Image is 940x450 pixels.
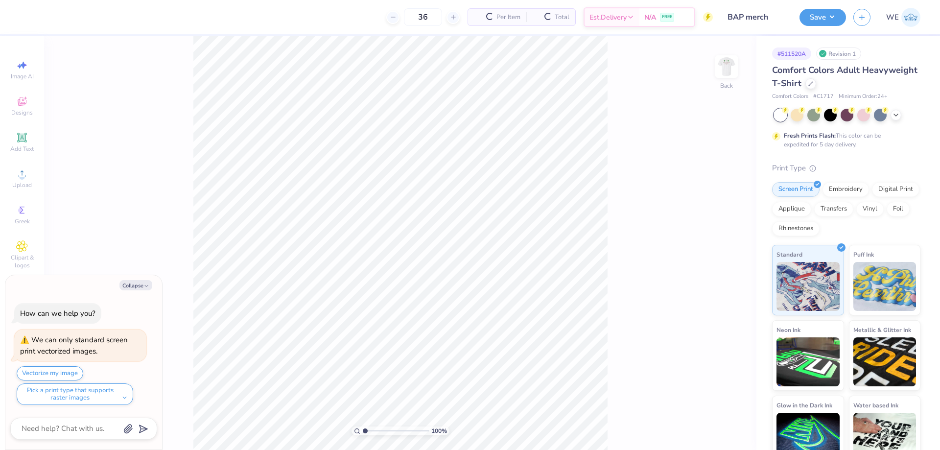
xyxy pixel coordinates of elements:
[772,221,820,236] div: Rhinestones
[589,12,627,23] span: Est. Delivery
[772,163,920,174] div: Print Type
[17,366,83,380] button: Vectorize my image
[772,47,811,60] div: # 511520A
[839,93,888,101] span: Minimum Order: 24 +
[776,249,802,260] span: Standard
[772,93,808,101] span: Comfort Colors
[822,182,869,197] div: Embroidery
[853,325,911,335] span: Metallic & Glitter Ink
[772,182,820,197] div: Screen Print
[776,325,800,335] span: Neon Ink
[856,202,884,216] div: Vinyl
[720,81,733,90] div: Back
[776,337,840,386] img: Neon Ink
[17,383,133,405] button: Pick a print type that supports raster images
[813,93,834,101] span: # C1717
[11,109,33,117] span: Designs
[404,8,442,26] input: – –
[15,217,30,225] span: Greek
[11,72,34,80] span: Image AI
[853,337,916,386] img: Metallic & Glitter Ink
[20,335,128,356] div: We can only standard screen print vectorized images.
[644,12,656,23] span: N/A
[799,9,846,26] button: Save
[555,12,569,23] span: Total
[10,145,34,153] span: Add Text
[776,400,832,410] span: Glow in the Dark Ink
[496,12,520,23] span: Per Item
[717,57,736,76] img: Back
[887,202,910,216] div: Foil
[720,7,792,27] input: Untitled Design
[784,132,836,140] strong: Fresh Prints Flash:
[853,262,916,311] img: Puff Ink
[776,262,840,311] img: Standard
[816,47,861,60] div: Revision 1
[853,249,874,260] span: Puff Ink
[5,254,39,269] span: Clipart & logos
[784,131,904,149] div: This color can be expedited for 5 day delivery.
[119,280,152,290] button: Collapse
[853,400,898,410] span: Water based Ink
[662,14,672,21] span: FREE
[872,182,919,197] div: Digital Print
[20,308,95,318] div: How can we help you?
[12,181,32,189] span: Upload
[772,202,811,216] div: Applique
[886,8,920,27] a: WE
[431,426,447,435] span: 100 %
[901,8,920,27] img: Werrine Empeynado
[886,12,899,23] span: WE
[772,64,917,89] span: Comfort Colors Adult Heavyweight T-Shirt
[814,202,853,216] div: Transfers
